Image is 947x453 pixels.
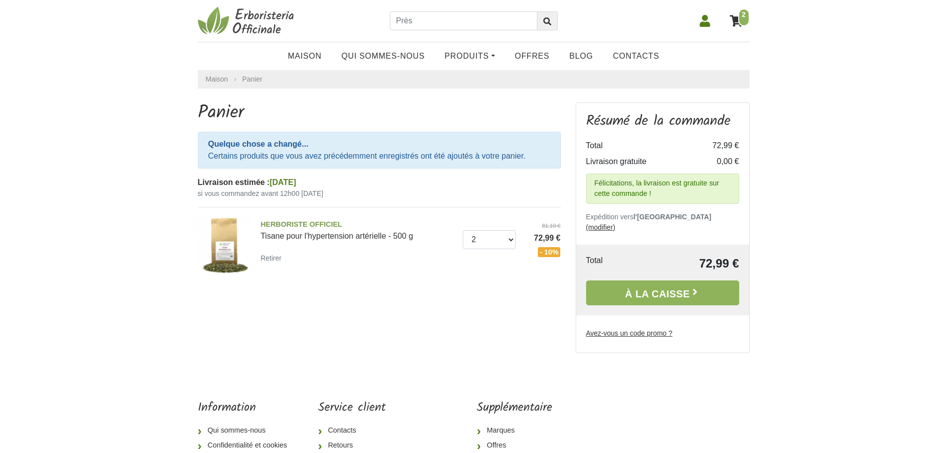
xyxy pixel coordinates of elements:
font: Service client [318,398,386,417]
font: Félicitations, la livraison est gratuite sur cette commande ! [595,179,719,198]
font: 72,99 € [712,141,739,150]
a: Maison [206,74,228,85]
font: Expédition vers [586,213,634,221]
font: Tisane pour l'hypertension artérielle - 500 g [260,232,413,240]
a: Maison [278,46,332,66]
font: Supplémentaire [477,398,552,417]
a: Retirer [260,252,285,264]
a: Contacts [603,46,669,66]
a: Contacts [318,423,454,438]
font: HERBORISTE OFFICIEL [260,220,342,228]
font: Offres [487,441,506,449]
font: Maison [206,75,228,83]
a: Panier [242,75,262,83]
font: 0,00 € [717,157,739,166]
font: À la caisse [625,288,689,299]
font: 72,99 € [534,234,560,242]
font: Livraison gratuite [586,157,647,166]
font: 2 [742,11,746,19]
font: Qui sommes-nous [342,52,425,60]
font: Produits [444,52,489,60]
font: Résumé de la commande [586,110,731,132]
font: OFFRES [515,52,550,60]
a: Qui sommes-nous [332,46,435,66]
a: À la caisse [586,280,739,306]
label: Avez-vous un code promo ? [586,328,673,339]
a: (modifier) [586,223,615,231]
font: Qui sommes-nous [208,426,266,434]
a: Offres [477,438,552,453]
a: 2 [725,8,750,33]
font: si vous commandez avant 12h00 [DATE] [198,189,324,197]
a: Qui sommes-nous [198,423,295,438]
font: Avez-vous un code promo ? [586,329,673,337]
font: 81,10 € [542,223,560,229]
img: Herboristerie officielle [198,6,297,36]
font: Marques [487,426,515,434]
font: Blog [569,52,593,60]
font: l'[GEOGRAPHIC_DATA] [633,213,711,221]
nav: chapelure [198,70,750,89]
font: - 10% [540,248,559,256]
a: Marques [477,423,552,438]
font: [DATE] [269,178,296,186]
font: Total [586,141,603,150]
font: 72,99 € [699,257,739,270]
font: Contacts [328,426,356,434]
font: Maison [288,52,322,60]
font: Certains produits que vous avez précédemment enregistrés ont été ajoutés à votre panier. [208,152,526,160]
font: Panier [198,99,244,127]
font: Quelque chose a changé... [208,140,309,148]
font: Contacts [613,52,659,60]
font: Retirer [260,254,281,262]
a: Produits [434,46,505,66]
img: Tisane pour l'hypertension artérielle - 500 g [194,215,254,274]
iframe: fb:page Facebook Social Plugin [575,401,749,436]
input: Près [390,11,537,30]
font: Livraison estimée : [198,178,270,186]
a: Blog [559,46,603,66]
a: Confidentialité et cookies [198,438,295,453]
a: Retours [318,438,454,453]
font: Information [198,398,256,417]
font: Total [586,256,603,265]
a: OFFRES [505,46,560,66]
font: Confidentialité et cookies [208,441,287,449]
a: HERBORISTE OFFICIELTisane pour l'hypertension artérielle - 500 g [260,219,455,240]
font: Retours [328,441,353,449]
